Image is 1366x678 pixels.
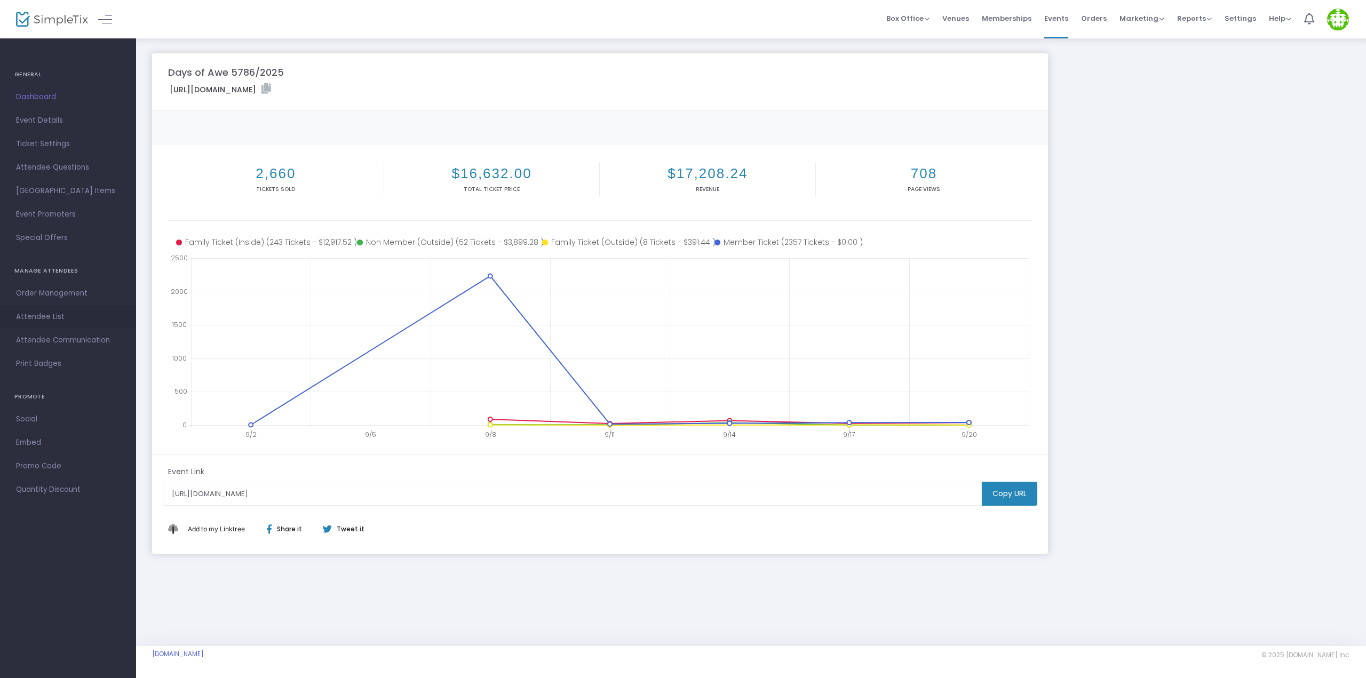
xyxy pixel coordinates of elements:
text: 0 [182,420,187,429]
span: © 2025 [DOMAIN_NAME] Inc. [1261,651,1350,659]
h2: $16,632.00 [386,165,598,182]
span: [GEOGRAPHIC_DATA] Items [16,184,120,198]
span: Memberships [982,5,1031,32]
text: 9/8 [485,430,496,439]
h4: PROMOTE [14,386,122,408]
p: Page Views [818,185,1030,193]
span: Social [16,412,120,426]
span: Attendee Questions [16,161,120,174]
span: Marketing [1119,13,1164,23]
text: 9/2 [245,430,257,439]
span: Order Management [16,286,120,300]
span: Reports [1177,13,1212,23]
text: 9/20 [962,430,977,439]
text: 1000 [172,354,187,363]
text: 2500 [171,253,188,262]
label: [URL][DOMAIN_NAME] [170,83,271,95]
span: Print Badges [16,357,120,371]
span: Quantity Discount [16,483,120,497]
p: Revenue [602,185,813,193]
text: 9/17 [843,430,855,439]
span: Help [1269,13,1291,23]
m-button: Copy URL [982,482,1037,506]
span: Attendee Communication [16,333,120,347]
span: Orders [1081,5,1107,32]
p: Tickets sold [170,185,382,193]
m-panel-subtitle: Event Link [168,466,204,477]
span: Attendee List [16,310,120,324]
p: Total Ticket Price [386,185,598,193]
div: Tweet it [312,524,370,534]
h2: $17,208.24 [602,165,813,182]
span: Event Promoters [16,208,120,221]
span: Event Details [16,114,120,127]
span: Events [1044,5,1068,32]
text: 500 [174,387,187,396]
span: Dashboard [16,90,120,104]
text: 9/11 [605,430,615,439]
text: 1500 [172,320,187,329]
m-panel-title: Days of Awe 5786/2025 [168,65,284,79]
img: linktree [168,524,185,534]
span: Embed [16,436,120,450]
div: Share it [256,524,322,534]
span: Add to my Linktree [188,525,245,533]
span: Special Offers [16,231,120,245]
span: Settings [1225,5,1256,32]
span: Box Office [886,13,930,23]
h2: 708 [818,165,1030,182]
h4: MANAGE ATTENDEES [14,260,122,282]
h2: 2,660 [170,165,382,182]
a: [DOMAIN_NAME] [152,650,204,658]
text: 9/5 [365,430,376,439]
span: Promo Code [16,459,120,473]
span: Ticket Settings [16,137,120,151]
span: Venues [942,5,969,32]
text: 2000 [171,287,188,296]
h4: GENERAL [14,64,122,85]
button: Add This to My Linktree [185,516,248,542]
text: 9/14 [723,430,736,439]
